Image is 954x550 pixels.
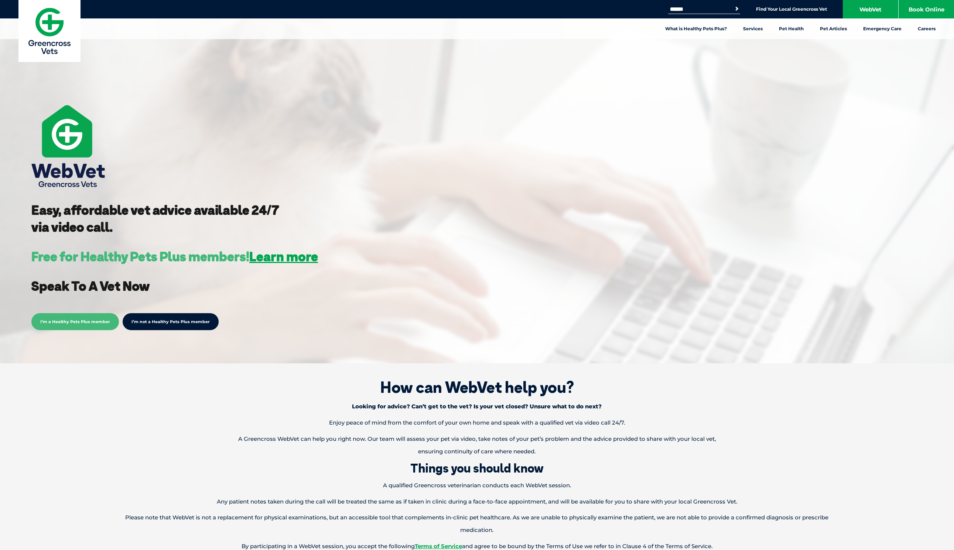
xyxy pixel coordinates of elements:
[104,479,849,492] p: A qualified Greencross veterinarian conducts each WebVet session.
[104,433,849,458] p: A Greencross WebVet can help you right now. Our team will assess your pet via video, take notes o...
[31,250,318,263] h3: Free for Healthy Pets Plus members!
[104,495,849,508] p: Any patient notes taken during the call will be treated the same as if taken in clinic during a f...
[104,400,849,413] p: Looking for advice? Can’t get to the vet? Is your vet closed? Unsure what to do next?
[11,378,943,397] h1: How can WebVet help you?
[415,543,462,550] a: Terms of Service
[756,6,827,12] a: Find Your Local Greencross Vet
[771,18,812,39] a: Pet Health
[104,511,849,536] p: Please note that WebVet is not a replacement for physical examinations, but an accessible tool th...
[31,278,150,294] strong: Speak To A Vet Now
[910,18,944,39] a: Careers
[812,18,855,39] a: Pet Articles
[31,202,279,235] strong: Easy, affordable vet advice available 24/7 via video call.
[31,318,119,325] a: I’m a Healthy Pets Plus member
[31,313,119,330] span: I’m a Healthy Pets Plus member
[733,5,741,13] button: Search
[123,313,219,330] a: I’m not a Healthy Pets Plus member
[735,18,771,39] a: Services
[249,248,318,264] a: Learn more
[657,18,735,39] a: What is Healthy Pets Plus?
[104,416,849,429] p: Enjoy peace of mind from the comfort of your own home and speak with a qualified vet via video ca...
[855,18,910,39] a: Emergency Care
[11,461,943,475] h2: Things you should know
